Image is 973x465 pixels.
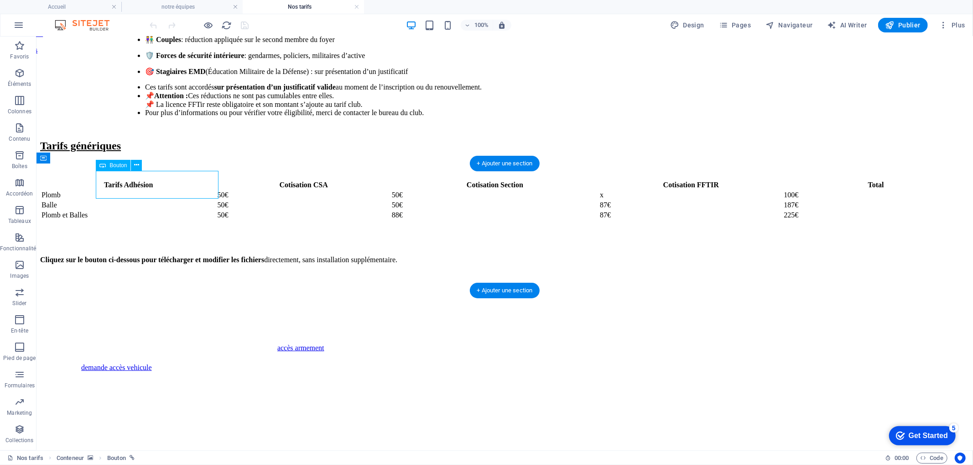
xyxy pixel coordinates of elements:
[222,20,232,31] i: Actualiser la page
[666,18,708,32] div: Design (Ctrl+Alt+Y)
[916,453,947,464] button: Code
[470,283,540,298] div: + Ajouter une section
[7,5,74,24] div: Get Started 5 items remaining, 0% complete
[715,18,754,32] button: Pages
[11,327,28,334] p: En-tête
[935,18,969,32] button: Plus
[3,354,36,362] p: Pied de page
[765,21,812,30] span: Navigateur
[955,453,966,464] button: Usercentrics
[498,21,506,29] i: Lors du redimensionnement, ajuster automatiquement le niveau de zoom en fonction de l'appareil sé...
[109,163,127,168] span: Bouton
[878,18,928,32] button: Publier
[57,453,135,464] nav: breadcrumb
[474,20,489,31] h6: 100%
[5,437,33,444] p: Collections
[885,21,921,30] span: Publier
[8,217,31,225] p: Tableaux
[719,21,751,30] span: Pages
[470,156,540,171] div: + Ajouter une section
[130,455,135,460] i: Cet élément a un lien.
[68,2,77,11] div: 5
[5,382,35,389] p: Formulaires
[8,108,31,115] p: Colonnes
[243,2,364,12] h4: Nos tarifs
[107,453,126,464] span: Cliquez pour sélectionner. Double-cliquez pour modifier.
[52,20,121,31] img: Editor Logo
[13,300,27,307] p: Slider
[57,453,84,464] span: Cliquez pour sélectionner. Double-cliquez pour modifier.
[921,453,943,464] span: Code
[461,20,493,31] button: 100%
[901,454,902,461] span: :
[9,135,30,143] p: Contenu
[670,21,704,30] span: Design
[939,21,965,30] span: Plus
[121,2,243,12] h4: notre équipes
[7,453,43,464] a: Cliquez pour annuler la sélection. Double-cliquez pour ouvrir Pages.
[7,409,32,417] p: Marketing
[10,272,29,280] p: Images
[27,10,66,18] div: Get Started
[762,18,816,32] button: Navigateur
[10,53,29,60] p: Favoris
[8,80,31,88] p: Éléments
[827,21,867,30] span: AI Writer
[885,453,909,464] h6: Durée de la session
[6,190,33,197] p: Accordéon
[824,18,871,32] button: AI Writer
[203,20,214,31] button: Cliquez ici pour quitter le mode Aperçu et poursuivre l'édition.
[895,453,909,464] span: 00 00
[666,18,708,32] button: Design
[221,20,232,31] button: reload
[12,163,27,170] p: Boîtes
[88,455,93,460] i: Cet élément contient un arrière-plan.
